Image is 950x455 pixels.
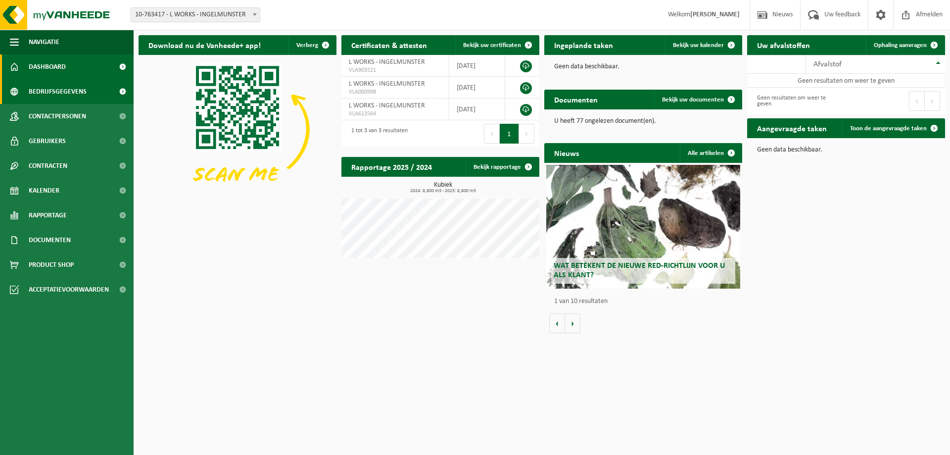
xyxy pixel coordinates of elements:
a: Bekijk uw kalender [665,35,741,55]
span: Bedrijfsgegevens [29,79,87,104]
span: VLA613564 [349,110,441,118]
span: VLA903521 [349,66,441,74]
span: VLA000998 [349,88,441,96]
span: Rapportage [29,203,67,228]
span: Contracten [29,153,67,178]
span: L WORKS - INGELMUNSTER [349,58,425,66]
span: Bekijk uw documenten [662,97,724,103]
img: Download de VHEPlus App [139,55,336,203]
span: Wat betekent de nieuwe RED-richtlijn voor u als klant? [554,262,725,279]
strong: [PERSON_NAME] [690,11,740,18]
h2: Aangevraagde taken [747,118,837,138]
span: Kalender [29,178,59,203]
span: Acceptatievoorwaarden [29,277,109,302]
span: Dashboard [29,54,66,79]
p: U heeft 77 ongelezen document(en). [554,118,732,125]
span: Bekijk uw kalender [673,42,724,49]
a: Ophaling aanvragen [866,35,944,55]
div: Geen resultaten om weer te geven [752,90,841,112]
button: Vorige [549,313,565,333]
div: 1 tot 3 van 3 resultaten [346,123,408,145]
span: L WORKS - INGELMUNSTER [349,80,425,88]
button: Previous [909,91,925,111]
td: [DATE] [449,55,505,77]
a: Bekijk uw documenten [654,90,741,109]
span: L WORKS - INGELMUNSTER [349,102,425,109]
span: 10-763417 - L WORKS - INGELMUNSTER [131,7,260,22]
a: Alle artikelen [680,143,741,163]
td: [DATE] [449,99,505,120]
a: Bekijk uw certificaten [455,35,538,55]
button: Verberg [288,35,335,55]
button: Next [519,124,534,144]
h2: Download nu de Vanheede+ app! [139,35,271,54]
span: Afvalstof [813,60,842,68]
td: [DATE] [449,77,505,99]
h3: Kubiek [346,182,539,194]
span: Toon de aangevraagde taken [850,125,927,132]
button: Next [925,91,940,111]
span: Product Shop [29,253,74,277]
button: Previous [484,124,500,144]
p: 1 van 10 resultaten [554,298,737,305]
button: Volgende [565,313,580,333]
h2: Documenten [544,90,608,109]
a: Bekijk rapportage [466,157,538,177]
span: Ophaling aanvragen [874,42,927,49]
span: 10-763417 - L WORKS - INGELMUNSTER [131,8,260,22]
span: Contactpersonen [29,104,86,129]
h2: Certificaten & attesten [341,35,437,54]
h2: Ingeplande taken [544,35,623,54]
td: Geen resultaten om weer te geven [747,74,945,88]
span: 2024: 8,800 m3 - 2025: 8,800 m3 [346,189,539,194]
span: Verberg [296,42,318,49]
h2: Nieuws [544,143,589,162]
span: Navigatie [29,30,59,54]
a: Wat betekent de nieuwe RED-richtlijn voor u als klant? [546,165,740,289]
h2: Rapportage 2025 / 2024 [341,157,442,176]
button: 1 [500,124,519,144]
span: Bekijk uw certificaten [463,42,521,49]
h2: Uw afvalstoffen [747,35,820,54]
span: Gebruikers [29,129,66,153]
span: Documenten [29,228,71,253]
p: Geen data beschikbaar. [757,147,935,153]
p: Geen data beschikbaar. [554,63,732,70]
a: Toon de aangevraagde taken [842,118,944,138]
